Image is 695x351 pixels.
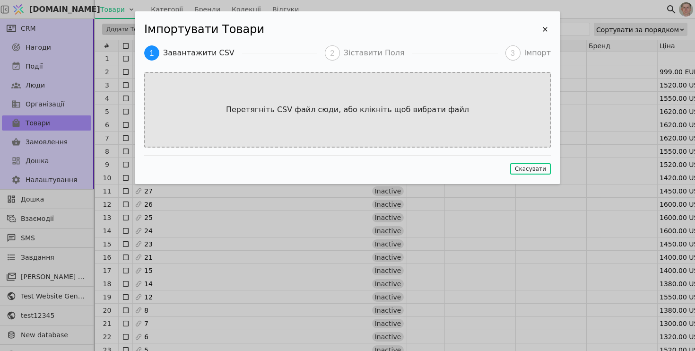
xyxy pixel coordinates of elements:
div: Імпорт [524,45,551,61]
p: Перетягніть CSV файл сюди, або клікніть щоб вибрати файл [217,104,478,115]
h2: Імпортувати Товари [144,21,539,38]
span: 3 [511,49,515,57]
div: Зіставити Поля [344,45,412,61]
button: Скасувати [510,163,551,175]
div: Завантажити CSV [163,45,242,61]
span: 1 [150,49,154,57]
div: Імпортувати Товари [135,11,560,184]
span: 2 [330,49,334,57]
